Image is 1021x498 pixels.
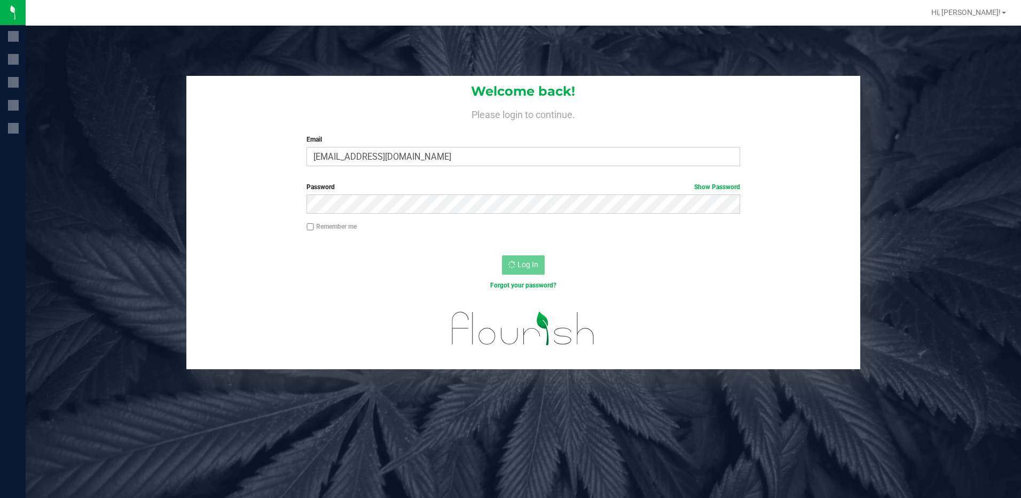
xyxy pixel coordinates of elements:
[186,84,861,98] h1: Welcome back!
[502,255,545,275] button: Log In
[694,183,740,191] a: Show Password
[307,183,335,191] span: Password
[517,260,538,269] span: Log In
[931,8,1001,17] span: Hi, [PERSON_NAME]!
[186,107,861,120] h4: Please login to continue.
[307,223,314,231] input: Remember me
[307,222,357,231] label: Remember me
[307,135,740,144] label: Email
[439,301,608,356] img: flourish_logo.svg
[490,282,556,289] a: Forgot your password?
